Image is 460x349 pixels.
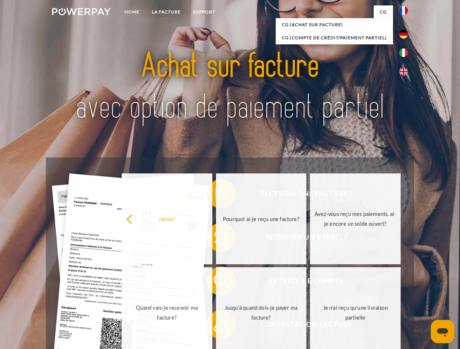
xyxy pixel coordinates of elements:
[399,67,408,76] img: en
[399,48,408,57] img: it
[220,214,302,224] div: Pourquoi ai-je reçu une facture?
[126,214,208,224] div: retour
[146,5,187,19] a: LA FACTURE
[314,303,396,322] div: Je n'ai reçu qu'une livraison partielle
[314,209,396,229] div: Avez-vous reçu mes paiements, ai-je encore un solde ouvert?
[187,5,221,19] a: Support
[52,8,111,15] img: logo-powerpay-white.svg
[276,18,393,31] a: CG (achat sur facture)
[220,303,302,322] div: Jusqu'à quand dois-je payer ma facture?
[399,6,408,15] img: fr
[399,30,408,39] img: de
[431,320,454,343] iframe: Bouton de lancement de la fenêtre de messagerie
[276,31,393,44] a: CG (Compte de crédit/paiement partiel)
[118,5,146,19] a: Home
[374,5,393,19] a: CG
[70,35,390,139] img: title-powerpay_fr.svg
[126,303,208,322] div: Quand vais-je recevoir ma facture?
[310,173,401,264] a: Avez-vous reçu mes paiements, ai-je encore un solde ouvert?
